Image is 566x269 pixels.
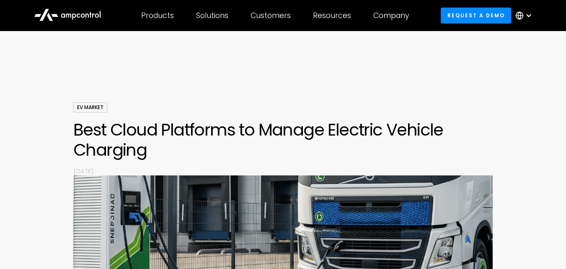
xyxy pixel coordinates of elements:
[251,11,291,20] div: Customers
[313,11,351,20] div: Resources
[441,8,511,23] a: Request a demo
[141,11,174,20] div: Products
[73,102,107,112] div: EV Market
[73,120,493,160] h1: Best Cloud Platforms to Manage Electric Vehicle Charging
[196,11,228,20] div: Solutions
[373,11,409,20] div: Company
[73,167,493,175] p: [DATE]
